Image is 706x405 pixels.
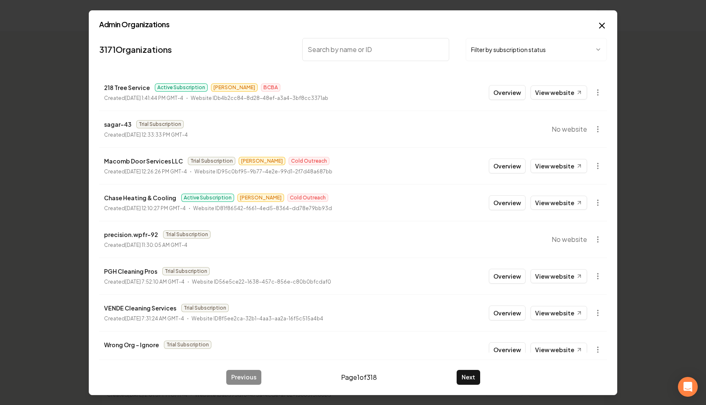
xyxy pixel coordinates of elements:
[489,85,526,100] button: Overview
[489,159,526,173] button: Overview
[99,44,172,55] a: 3171Organizations
[99,21,607,28] h2: Admin Organizations
[552,234,587,244] span: No website
[261,83,280,92] span: BCBA
[104,303,176,313] p: VENDE Cleaning Services
[193,204,332,213] p: Website ID 81f86542-f661-4ed5-8364-dd78e79bb93d
[104,156,183,166] p: Macomb Door Services LLC
[104,131,188,139] p: Created
[194,168,332,176] p: Website ID 95c0bf95-9b77-4e2e-99d1-2f7d48a687bb
[125,352,187,358] time: [DATE] 7:25:00 AM GMT-4
[104,119,131,129] p: sagar-43
[489,342,526,357] button: Overview
[104,315,184,323] p: Created
[181,194,234,202] span: Active Subscription
[531,269,587,283] a: View website
[104,83,150,92] p: 218 Tree Service
[237,194,284,202] span: [PERSON_NAME]
[104,351,187,360] p: Created
[104,340,159,350] p: Wrong Org - Ignore
[125,242,187,248] time: [DATE] 11:30:05 AM GMT-4
[531,159,587,173] a: View website
[489,306,526,320] button: Overview
[163,230,211,239] span: Trial Subscription
[125,205,186,211] time: [DATE] 12:10:27 PM GMT-4
[192,278,331,286] p: Website ID 56e5ce22-1638-457c-856e-c80b0bfcdaf0
[104,193,176,203] p: Chase Heating & Cooling
[531,85,587,99] a: View website
[125,315,184,322] time: [DATE] 7:31:24 AM GMT-4
[489,195,526,210] button: Overview
[192,315,323,323] p: Website ID 8f5ee2ca-32b1-4aa3-aa2a-16f5c515a4b4
[104,241,187,249] p: Created
[531,306,587,320] a: View website
[104,168,187,176] p: Created
[155,83,208,92] span: Active Subscription
[489,269,526,284] button: Overview
[125,132,188,138] time: [DATE] 12:33:33 PM GMT-4
[104,94,183,102] p: Created
[136,120,184,128] span: Trial Subscription
[125,279,185,285] time: [DATE] 7:52:10 AM GMT-4
[162,267,210,275] span: Trial Subscription
[181,304,229,312] span: Trial Subscription
[188,157,235,165] span: Trial Subscription
[289,157,329,165] span: Cold Outreach
[125,95,183,101] time: [DATE] 1:41:44 PM GMT-4
[194,351,327,360] p: Website ID 1a0bd714-c08f-4116-96bd-4ce2f87f97c3
[125,168,187,175] time: [DATE] 12:26:26 PM GMT-4
[457,369,480,384] button: Next
[341,372,377,382] span: Page 1 of 318
[531,196,587,210] a: View website
[531,343,587,357] a: View website
[191,94,328,102] p: Website ID b4b2cc84-8d28-48ef-a3a4-3bf8cc3371ab
[287,194,328,202] span: Cold Outreach
[211,83,258,92] span: [PERSON_NAME]
[302,38,449,61] input: Search by name or ID
[104,204,186,213] p: Created
[239,157,285,165] span: [PERSON_NAME]
[104,278,185,286] p: Created
[164,341,211,349] span: Trial Subscription
[104,230,158,239] p: precision.wpfr-92
[104,266,157,276] p: PGH Cleaning Pros
[552,124,587,134] span: No website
